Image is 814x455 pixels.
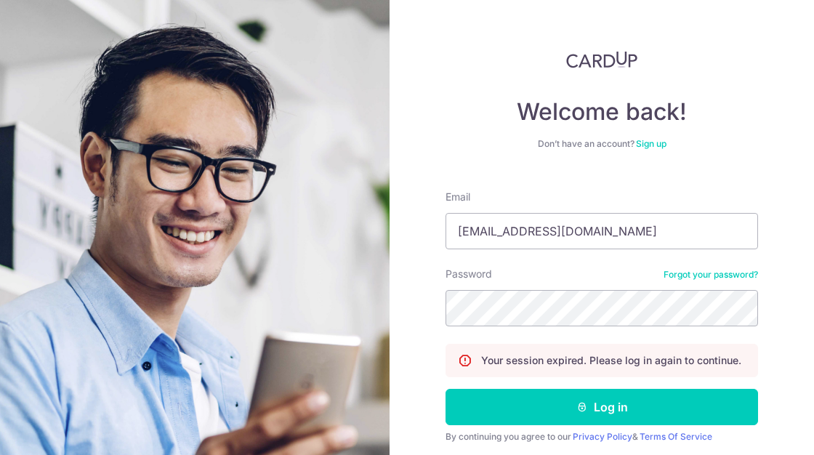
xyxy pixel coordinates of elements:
[446,97,758,126] h4: Welcome back!
[446,267,492,281] label: Password
[446,389,758,425] button: Log in
[566,51,637,68] img: CardUp Logo
[664,269,758,281] a: Forgot your password?
[481,353,741,368] p: Your session expired. Please log in again to continue.
[446,213,758,249] input: Enter your Email
[573,431,632,442] a: Privacy Policy
[446,138,758,150] div: Don’t have an account?
[640,431,712,442] a: Terms Of Service
[446,190,470,204] label: Email
[446,431,758,443] div: By continuing you agree to our &
[636,138,666,149] a: Sign up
